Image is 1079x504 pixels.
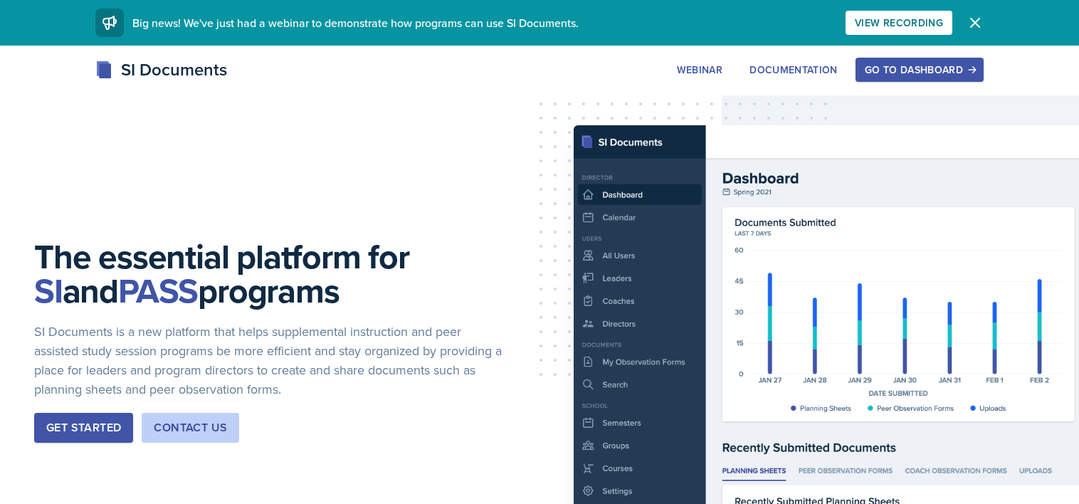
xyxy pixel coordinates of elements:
[855,17,943,28] div: View Recording
[865,64,974,75] div: Go to Dashboard
[668,58,732,82] button: Webinar
[740,58,847,82] button: Documentation
[677,64,722,75] div: Webinar
[154,419,227,436] div: Contact Us
[95,57,227,83] div: SI Documents
[132,15,579,31] span: Big news! We've just had a webinar to demonstrate how programs can use SI Documents.
[142,413,239,443] button: Contact Us
[46,419,121,436] div: Get Started
[749,64,838,75] div: Documentation
[846,11,952,35] button: View Recording
[34,413,133,443] button: Get Started
[856,58,984,82] button: Go to Dashboard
